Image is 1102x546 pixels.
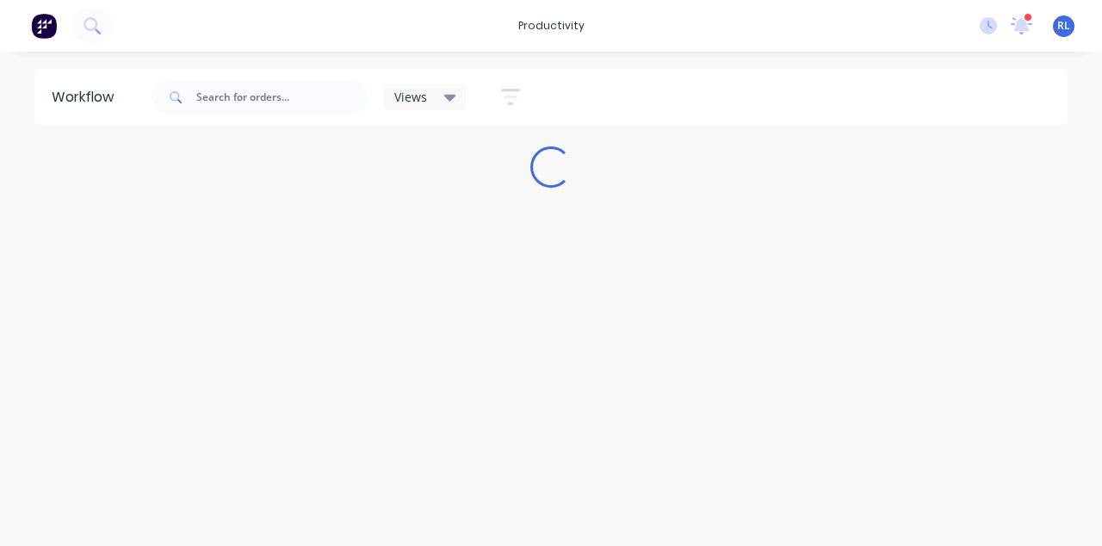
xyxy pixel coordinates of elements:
img: Factory [31,13,57,39]
div: productivity [510,13,593,39]
div: Workflow [52,87,122,108]
span: Views [394,88,427,106]
input: Search for orders... [196,80,367,115]
span: RL [1057,18,1070,34]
